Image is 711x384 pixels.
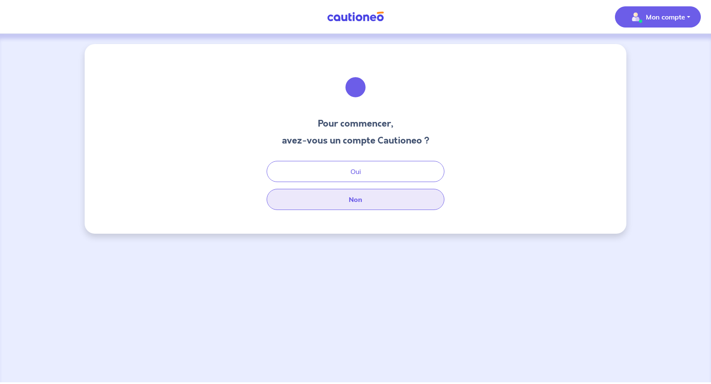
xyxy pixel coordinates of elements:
img: illu_welcome.svg [333,64,378,110]
img: Cautioneo [324,11,387,22]
p: Mon compte [646,12,685,22]
img: illu_account_valid_menu.svg [629,10,642,24]
h3: avez-vous un compte Cautioneo ? [282,134,430,147]
button: Oui [267,161,444,182]
h3: Pour commencer, [282,117,430,130]
button: illu_account_valid_menu.svgMon compte [615,6,701,28]
button: Non [267,189,444,210]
